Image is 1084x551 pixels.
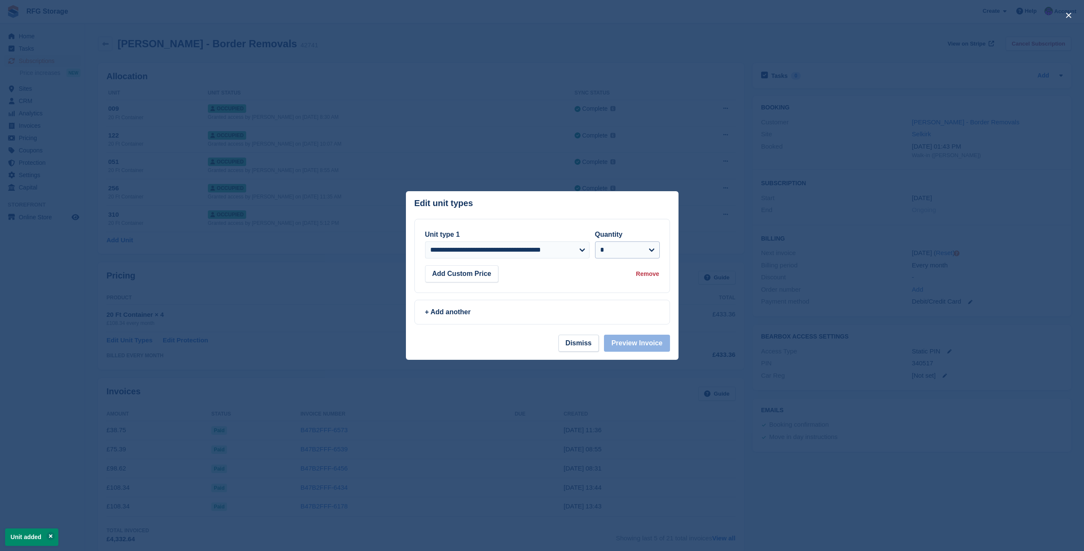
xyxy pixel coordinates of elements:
p: Edit unit types [414,198,473,208]
button: Preview Invoice [604,335,670,352]
label: Unit type 1 [425,231,460,238]
p: Unit added [5,528,58,546]
label: Quantity [595,231,623,238]
button: Add Custom Price [425,265,499,282]
div: Remove [636,270,659,278]
div: + Add another [425,307,659,317]
button: Dismiss [558,335,599,352]
a: + Add another [414,300,670,324]
button: close [1062,9,1075,22]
